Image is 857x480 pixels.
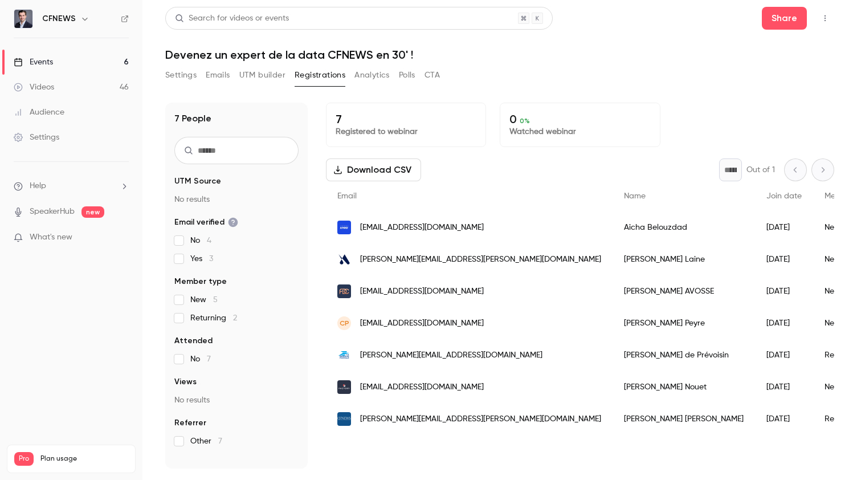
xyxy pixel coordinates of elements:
[613,403,755,435] div: [PERSON_NAME] [PERSON_NAME]
[30,231,72,243] span: What's new
[174,194,299,205] p: No results
[14,56,53,68] div: Events
[42,13,76,25] h6: CFNEWS
[755,211,813,243] div: [DATE]
[174,335,213,347] span: Attended
[174,176,221,187] span: UTM Source
[30,180,46,192] span: Help
[233,314,237,322] span: 2
[360,222,484,234] span: [EMAIL_ADDRESS][DOMAIN_NAME]
[360,286,484,298] span: [EMAIL_ADDRESS][DOMAIN_NAME]
[755,403,813,435] div: [DATE]
[613,307,755,339] div: [PERSON_NAME] Peyre
[14,180,129,192] li: help-dropdown-opener
[326,158,421,181] button: Download CSV
[207,237,211,245] span: 4
[239,66,285,84] button: UTM builder
[360,254,601,266] span: [PERSON_NAME][EMAIL_ADDRESS][PERSON_NAME][DOMAIN_NAME]
[337,253,351,266] img: avolta.io
[40,454,128,463] span: Plan usage
[613,339,755,371] div: [PERSON_NAME] de Prévoisin
[190,294,218,306] span: New
[360,381,484,393] span: [EMAIL_ADDRESS][DOMAIN_NAME]
[755,339,813,371] div: [DATE]
[613,211,755,243] div: Aicha Belouzdad
[218,437,222,445] span: 7
[354,66,390,84] button: Analytics
[14,82,54,93] div: Videos
[613,275,755,307] div: [PERSON_NAME] AVOSSE
[174,217,238,228] span: Email verified
[746,164,775,176] p: Out of 1
[213,296,218,304] span: 5
[174,112,211,125] h1: 7 People
[209,255,213,263] span: 3
[206,66,230,84] button: Emails
[190,253,213,265] span: Yes
[360,413,601,425] span: [PERSON_NAME][EMAIL_ADDRESS][PERSON_NAME][DOMAIN_NAME]
[14,10,32,28] img: CFNEWS
[190,235,211,246] span: No
[624,192,646,200] span: Name
[81,206,104,218] span: new
[337,221,351,234] img: kpmg.fr
[174,376,197,388] span: Views
[337,412,351,426] img: cfnews.net
[174,176,299,447] section: facet-groups
[766,192,802,200] span: Join date
[295,66,345,84] button: Registrations
[520,117,530,125] span: 0 %
[613,243,755,275] div: [PERSON_NAME] Laine
[337,284,351,298] img: fdc-np.com
[190,312,237,324] span: Returning
[115,233,129,243] iframe: Noticeable Trigger
[337,348,351,362] img: labanquepostale.fr
[425,66,440,84] button: CTA
[336,126,476,137] p: Registered to webinar
[755,307,813,339] div: [DATE]
[337,192,357,200] span: Email
[174,394,299,406] p: No results
[337,380,351,394] img: factory.fr
[399,66,415,84] button: Polls
[613,371,755,403] div: [PERSON_NAME] Nouet
[190,353,211,365] span: No
[755,243,813,275] div: [DATE]
[509,126,650,137] p: Watched webinar
[190,436,222,447] span: Other
[175,13,289,25] div: Search for videos or events
[30,206,75,218] a: SpeakerHub
[207,355,211,363] span: 7
[174,417,206,429] span: Referrer
[14,132,59,143] div: Settings
[360,349,542,361] span: [PERSON_NAME][EMAIL_ADDRESS][DOMAIN_NAME]
[174,276,227,287] span: Member type
[14,452,34,466] span: Pro
[509,112,650,126] p: 0
[755,371,813,403] div: [DATE]
[360,318,484,330] span: [EMAIL_ADDRESS][DOMAIN_NAME]
[755,275,813,307] div: [DATE]
[14,107,64,118] div: Audience
[165,48,834,62] h1: Devenez un expert de la data CFNEWS en 30' !
[762,7,807,30] button: Share
[165,66,197,84] button: Settings
[336,112,476,126] p: 7
[340,318,349,328] span: CP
